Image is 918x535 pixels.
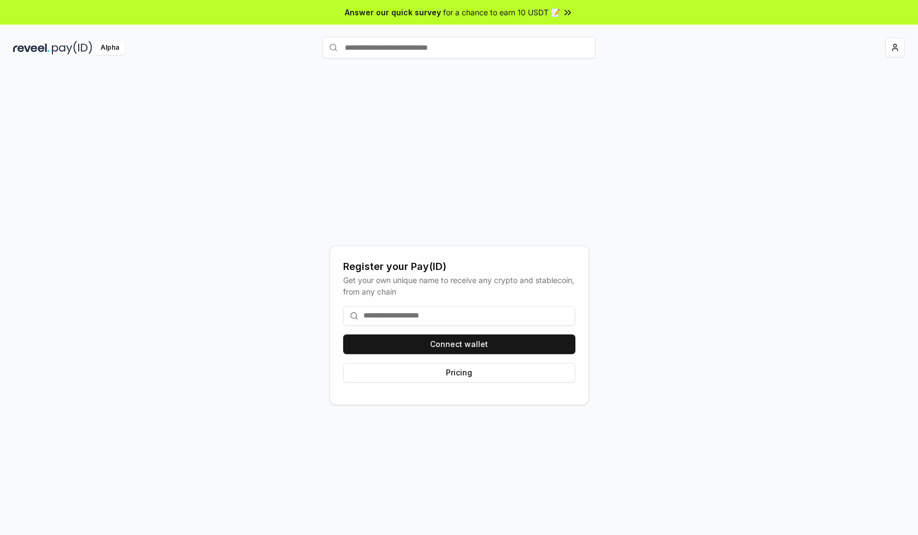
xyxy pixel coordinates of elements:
[343,363,575,383] button: Pricing
[52,41,92,55] img: pay_id
[343,334,575,354] button: Connect wallet
[95,41,125,55] div: Alpha
[343,259,575,274] div: Register your Pay(ID)
[345,7,441,18] span: Answer our quick survey
[343,274,575,297] div: Get your own unique name to receive any crypto and stablecoin, from any chain
[13,41,50,55] img: reveel_dark
[443,7,560,18] span: for a chance to earn 10 USDT 📝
